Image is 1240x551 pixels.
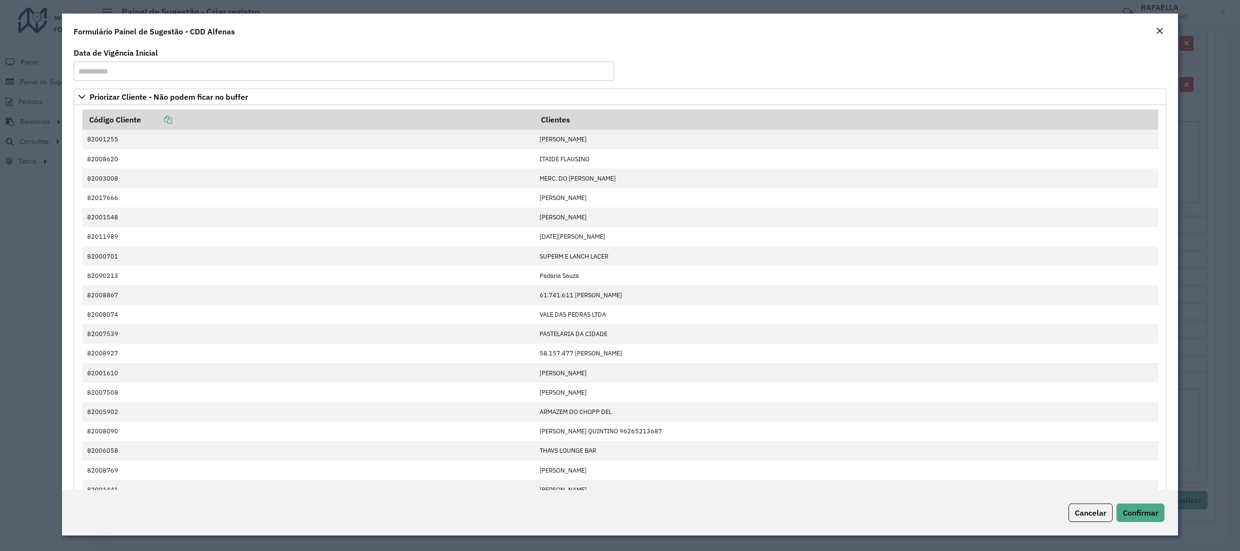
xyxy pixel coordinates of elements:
[535,383,1158,402] td: [PERSON_NAME]
[82,460,535,480] td: 82008769
[535,227,1158,246] td: [DATE][PERSON_NAME]
[535,246,1158,266] td: SUPERM E LANCH LACER
[535,480,1158,499] td: [PERSON_NAME]
[82,168,535,188] td: 82003008
[90,93,248,101] span: Priorizar Cliente - Não podem ficar no buffer
[82,363,535,383] td: 82001610
[82,324,535,344] td: 82007539
[82,188,535,207] td: 82017666
[535,208,1158,227] td: [PERSON_NAME]
[82,480,535,499] td: 82001441
[82,422,535,441] td: 82008090
[535,402,1158,422] td: ARMAZEM DO CHOPP DEL
[1116,504,1164,522] button: Confirmar
[82,246,535,266] td: 82000701
[535,149,1158,168] td: ITAIDE FLAUSINO
[535,363,1158,383] td: [PERSON_NAME]
[535,305,1158,324] td: VALE DAS PEDRAS LTDA
[82,227,535,246] td: 82011989
[82,208,535,227] td: 82001548
[82,149,535,168] td: 82008620
[1123,508,1158,518] span: Confirmar
[82,285,535,305] td: 82008867
[535,422,1158,441] td: [PERSON_NAME] QUINTINO 96265213687
[82,266,535,285] td: 82090213
[535,460,1158,480] td: [PERSON_NAME]
[535,266,1158,285] td: Padaria Sauza
[1075,508,1106,518] span: Cancelar
[535,130,1158,149] td: [PERSON_NAME]
[82,130,535,149] td: 82001255
[535,168,1158,188] td: MERC. DO [PERSON_NAME]
[535,109,1158,130] th: Clientes
[82,383,535,402] td: 82007508
[74,89,1166,105] a: Priorizar Cliente - Não podem ficar no buffer
[141,115,172,124] a: Copiar
[82,109,535,130] th: Código Cliente
[82,441,535,460] td: 82006058
[1153,25,1166,38] button: Close
[535,344,1158,363] td: 58.157.477 [PERSON_NAME]
[82,344,535,363] td: 82008927
[74,26,235,37] h4: Formulário Painel de Sugestão - CDD Alfenas
[535,285,1158,305] td: 61.741.611 [PERSON_NAME]
[1069,504,1113,522] button: Cancelar
[535,441,1158,460] td: THAVS LOUNGE BAR
[535,188,1158,207] td: [PERSON_NAME]
[535,324,1158,344] td: PASTELARIA DA CIDADE
[74,47,158,59] label: Data de Vigência Inicial
[1156,27,1163,35] em: Fechar
[82,305,535,324] td: 82008074
[82,402,535,422] td: 82005902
